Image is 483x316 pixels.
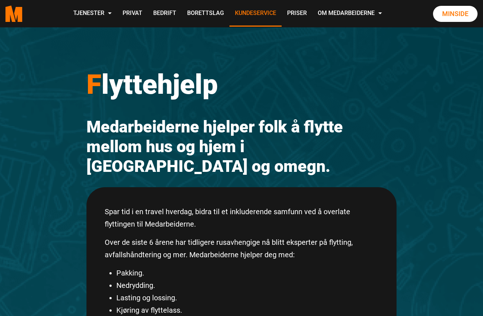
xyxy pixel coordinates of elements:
[229,1,282,27] a: Kundeservice
[116,292,378,304] li: Lasting og lossing.
[68,1,117,27] a: Tjenester
[116,279,378,292] li: Nedrydding.
[116,267,378,279] li: Pakking.
[86,117,397,176] h2: Medarbeiderne hjelper folk å flytte mellom hus og hjem i [GEOGRAPHIC_DATA] og omegn.
[105,236,378,261] p: Over de siste 6 årene har tidligere rusavhengige nå blitt eksperter på flytting, avfallshåndterin...
[86,68,101,100] span: F
[182,1,229,27] a: Borettslag
[433,6,478,22] a: Minside
[117,1,148,27] a: Privat
[312,1,387,27] a: Om Medarbeiderne
[148,1,182,27] a: Bedrift
[86,68,397,101] h1: lyttehjelp
[282,1,312,27] a: Priser
[105,205,378,230] p: Spar tid i en travel hverdag, bidra til et inkluderende samfunn ved å overlate flyttingen til Med...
